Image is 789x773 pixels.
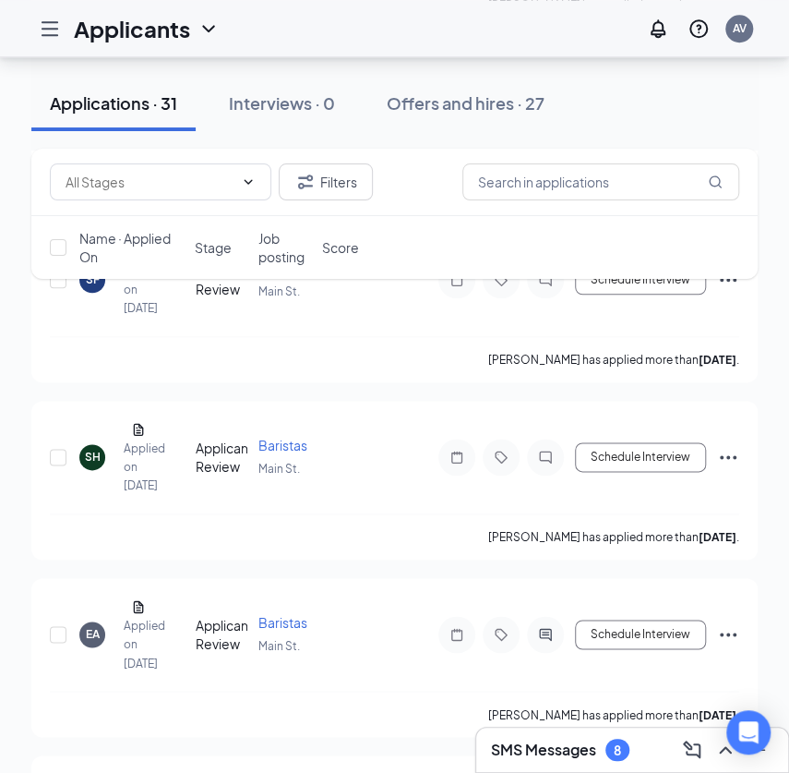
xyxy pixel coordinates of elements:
[726,710,771,755] div: Open Intercom Messenger
[131,422,146,437] svg: Document
[446,627,468,642] svg: Note
[229,91,335,115] div: Interviews · 0
[488,707,739,722] p: [PERSON_NAME] has applied more than .
[575,620,706,649] button: Schedule Interview
[294,171,317,193] svg: Filter
[322,238,359,257] span: Score
[79,229,184,266] span: Name · Applied On
[462,163,739,200] input: Search in applications
[488,529,739,545] p: [PERSON_NAME] has applied more than .
[708,175,723,189] svg: MagnifyingGlass
[446,450,468,465] svg: Note
[195,238,232,257] span: Stage
[647,18,669,40] svg: Notifications
[733,20,747,36] div: AV
[677,735,707,765] button: ComposeMessage
[714,739,736,761] svg: ChevronUp
[681,739,703,761] svg: ComposeMessage
[717,623,739,646] svg: Ellipses
[258,462,300,476] span: Main St.
[74,13,190,44] h1: Applicants
[258,437,307,453] span: Baristas
[575,442,706,472] button: Schedule Interview
[534,450,556,465] svg: ChatInactive
[699,707,736,721] b: [DATE]
[241,175,256,189] svg: ChevronDown
[711,735,740,765] button: ChevronUp
[50,91,177,115] div: Applications · 31
[258,229,311,266] span: Job posting
[86,626,100,642] div: EA
[258,639,300,653] span: Main St.
[488,352,739,368] p: [PERSON_NAME] has applied more than .
[491,740,596,760] h3: SMS Messages
[614,743,621,758] div: 8
[39,18,61,40] svg: Hamburger
[699,353,736,367] b: [DATE]
[197,18,220,40] svg: ChevronDown
[258,284,300,298] span: Main St.
[699,530,736,544] b: [DATE]
[85,449,101,465] div: SH
[490,450,512,465] svg: Tag
[717,446,739,468] svg: Ellipses
[258,614,307,631] span: Baristas
[534,627,556,642] svg: ActiveChat
[279,163,373,200] button: Filter Filters
[124,440,146,495] div: Applied on [DATE]
[124,617,146,672] div: Applied on [DATE]
[66,172,233,192] input: All Stages
[196,439,248,476] div: Applicant Review
[196,616,248,653] div: Applicant Review
[387,91,544,115] div: Offers and hires · 27
[490,627,512,642] svg: Tag
[131,599,146,614] svg: Document
[687,18,710,40] svg: QuestionInfo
